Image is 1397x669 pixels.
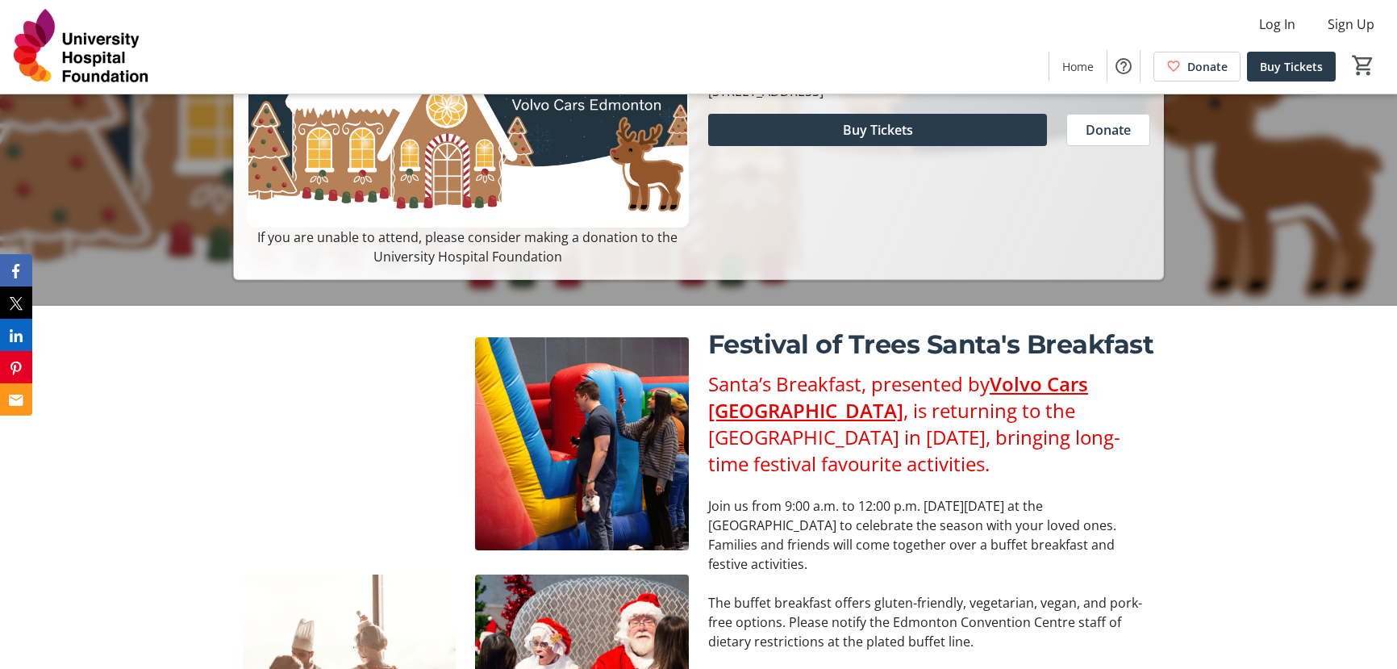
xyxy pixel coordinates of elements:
a: Buy Tickets [1247,52,1336,82]
span: Sign Up [1328,15,1374,34]
span: Home [1062,58,1094,75]
button: Donate [1066,114,1150,146]
button: Buy Tickets [708,114,1047,146]
span: Log In [1259,15,1295,34]
img: University Hospital Foundation's Logo [10,6,153,87]
p: Festival of Trees Santa's Breakfast [708,325,1154,364]
span: Buy Tickets [1260,58,1323,75]
p: If you are unable to attend, please consider making a donation to the University Hospital Foundation [247,228,689,266]
button: Cart [1349,51,1378,80]
p: Join us from 9:00 a.m. to 12:00 p.m. [DATE][DATE] at the [GEOGRAPHIC_DATA] to celebrate the seaso... [708,496,1154,574]
img: undefined [243,337,457,551]
button: Log In [1246,11,1308,37]
span: Donate [1187,58,1228,75]
img: undefined [475,337,689,551]
a: Volvo Cars [GEOGRAPHIC_DATA] [708,370,1088,424]
span: , is returning to the [GEOGRAPHIC_DATA] in [DATE], bringing long-time festival favourite activities. [708,397,1120,477]
button: Help [1107,50,1140,82]
button: Sign Up [1315,11,1387,37]
span: Donate [1086,120,1131,140]
span: Buy Tickets [843,120,913,140]
a: Donate [1153,52,1241,82]
p: The buffet breakfast offers gluten-friendly, vegetarian, vegan, and pork-free options. Please not... [708,593,1154,651]
a: Home [1049,52,1107,82]
span: Santa’s Breakfast, presented by [708,370,990,397]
